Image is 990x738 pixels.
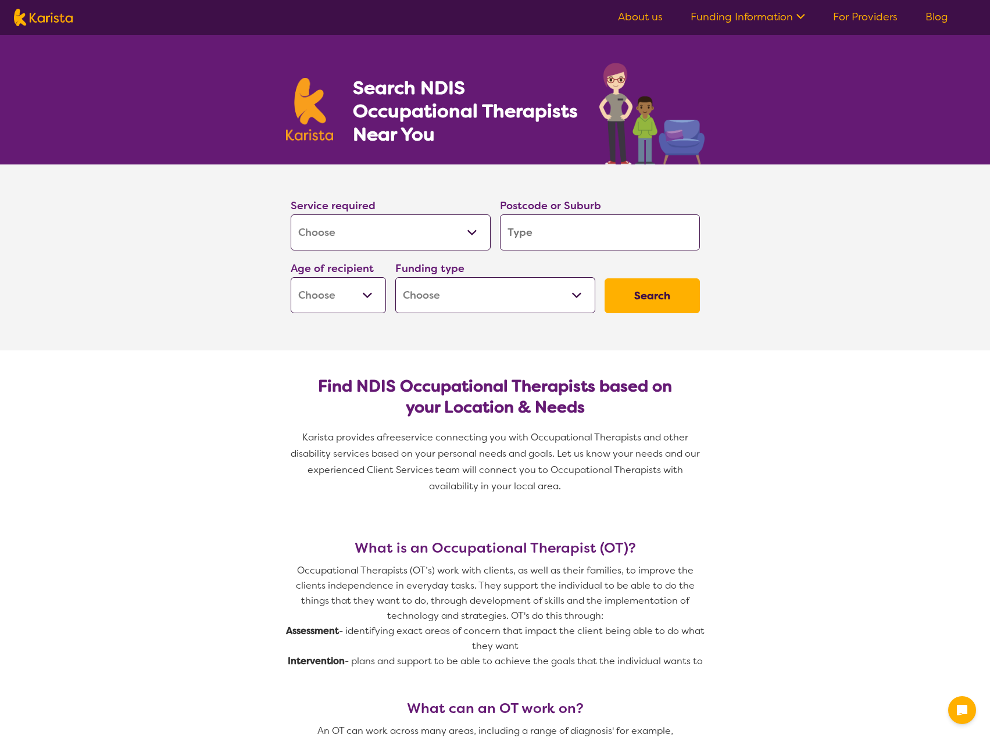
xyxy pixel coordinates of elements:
input: Type [500,214,700,250]
label: Age of recipient [291,261,374,275]
span: free [383,431,401,443]
span: service connecting you with Occupational Therapists and other disability services based on your p... [291,431,702,492]
a: For Providers [833,10,898,24]
p: Occupational Therapists (OT’s) work with clients, as well as their families, to improve the clien... [286,563,705,624]
h1: Search NDIS Occupational Therapists Near You [353,76,579,146]
p: - identifying exact areas of concern that impact the client being able to do what they want [286,624,705,654]
a: About us [618,10,663,24]
h3: What can an OT work on? [286,700,705,716]
strong: Assessment [286,625,339,637]
button: Search [605,278,700,313]
label: Postcode or Suburb [500,199,601,213]
span: Karista provides a [302,431,383,443]
img: Karista logo [286,78,334,141]
h2: Find NDIS Occupational Therapists based on your Location & Needs [300,376,691,418]
a: Funding Information [691,10,805,24]
a: Blog [925,10,948,24]
h3: What is an Occupational Therapist (OT)? [286,540,705,556]
p: - plans and support to be able to achieve the goals that the individual wants to [286,654,705,669]
label: Funding type [395,261,464,275]
img: occupational-therapy [599,63,705,164]
img: Karista logo [14,9,73,26]
label: Service required [291,199,376,213]
strong: Intervention [288,655,345,667]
